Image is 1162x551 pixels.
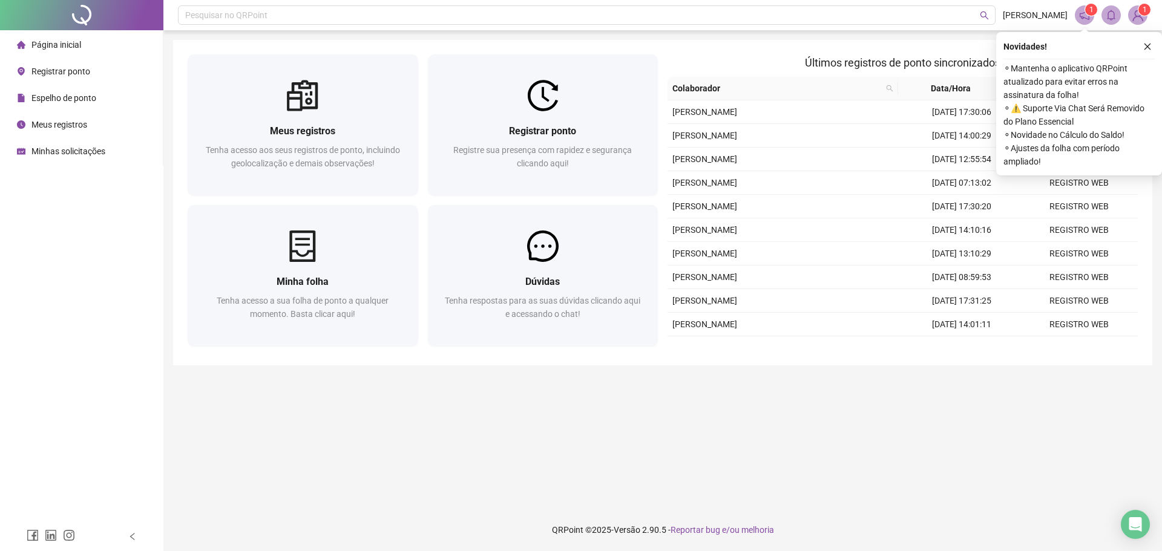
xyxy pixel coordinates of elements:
[445,296,640,319] span: Tenha respostas para as suas dúvidas clicando aqui e acessando o chat!
[672,272,737,282] span: [PERSON_NAME]
[1085,4,1097,16] sup: 1
[672,82,881,95] span: Colaborador
[903,82,999,95] span: Data/Hora
[1020,313,1138,336] td: REGISTRO WEB
[903,242,1020,266] td: [DATE] 13:10:29
[1138,4,1151,16] sup: Atualize o seu contato no menu Meus Dados
[903,266,1020,289] td: [DATE] 08:59:53
[1106,10,1117,21] span: bell
[1121,510,1150,539] div: Open Intercom Messenger
[428,205,658,346] a: DúvidasTenha respostas para as suas dúvidas clicando aqui e acessando o chat!
[1020,171,1138,195] td: REGISTRO WEB
[903,313,1020,336] td: [DATE] 14:01:11
[31,93,96,103] span: Espelho de ponto
[884,79,896,97] span: search
[903,124,1020,148] td: [DATE] 14:00:29
[903,289,1020,313] td: [DATE] 17:31:25
[128,532,137,541] span: left
[17,94,25,102] span: file
[898,77,1014,100] th: Data/Hora
[903,171,1020,195] td: [DATE] 07:13:02
[188,205,418,346] a: Minha folhaTenha acesso a sua folha de ponto a qualquer momento. Basta clicar aqui!
[1003,62,1155,102] span: ⚬ Mantenha o aplicativo QRPoint atualizado para evitar erros na assinatura da folha!
[31,67,90,76] span: Registrar ponto
[1003,40,1047,53] span: Novidades !
[1003,102,1155,128] span: ⚬ ⚠️ Suporte Via Chat Será Removido do Plano Essencial
[17,120,25,129] span: clock-circle
[31,120,87,129] span: Meus registros
[1020,336,1138,360] td: REGISTRO WEB
[614,525,640,535] span: Versão
[277,276,329,287] span: Minha folha
[805,56,1000,69] span: Últimos registros de ponto sincronizados
[1003,8,1068,22] span: [PERSON_NAME]
[903,218,1020,242] td: [DATE] 14:10:16
[63,529,75,541] span: instagram
[886,85,893,92] span: search
[672,154,737,164] span: [PERSON_NAME]
[1020,218,1138,242] td: REGISTRO WEB
[672,319,737,329] span: [PERSON_NAME]
[1079,10,1090,21] span: notification
[903,195,1020,218] td: [DATE] 17:30:20
[17,147,25,155] span: schedule
[188,54,418,195] a: Meus registrosTenha acesso aos seus registros de ponto, incluindo geolocalização e demais observa...
[525,276,560,287] span: Dúvidas
[1020,195,1138,218] td: REGISTRO WEB
[1003,128,1155,142] span: ⚬ Novidade no Cálculo do Saldo!
[672,296,737,305] span: [PERSON_NAME]
[45,529,57,541] span: linkedin
[672,249,737,258] span: [PERSON_NAME]
[1020,289,1138,313] td: REGISTRO WEB
[17,41,25,49] span: home
[1143,42,1152,51] span: close
[31,40,81,50] span: Página inicial
[453,145,632,168] span: Registre sua presença com rapidez e segurança clicando aqui!
[1003,142,1155,168] span: ⚬ Ajustes da folha com período ampliado!
[217,296,389,319] span: Tenha acesso a sua folha de ponto a qualquer momento. Basta clicar aqui!
[672,178,737,187] span: [PERSON_NAME]
[903,100,1020,124] td: [DATE] 17:30:06
[1020,242,1138,266] td: REGISTRO WEB
[31,146,105,156] span: Minhas solicitações
[903,148,1020,171] td: [DATE] 12:55:54
[27,529,39,541] span: facebook
[903,336,1020,360] td: [DATE] 13:00:57
[672,131,737,140] span: [PERSON_NAME]
[17,67,25,76] span: environment
[270,125,335,137] span: Meus registros
[163,509,1162,551] footer: QRPoint © 2025 - 2.90.5 -
[671,525,774,535] span: Reportar bug e/ou melhoria
[1089,5,1094,14] span: 1
[509,125,576,137] span: Registrar ponto
[1143,5,1147,14] span: 1
[980,11,989,20] span: search
[206,145,400,168] span: Tenha acesso aos seus registros de ponto, incluindo geolocalização e demais observações!
[672,201,737,211] span: [PERSON_NAME]
[672,107,737,117] span: [PERSON_NAME]
[1129,6,1147,24] img: 91832
[672,225,737,235] span: [PERSON_NAME]
[1020,266,1138,289] td: REGISTRO WEB
[428,54,658,195] a: Registrar pontoRegistre sua presença com rapidez e segurança clicando aqui!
